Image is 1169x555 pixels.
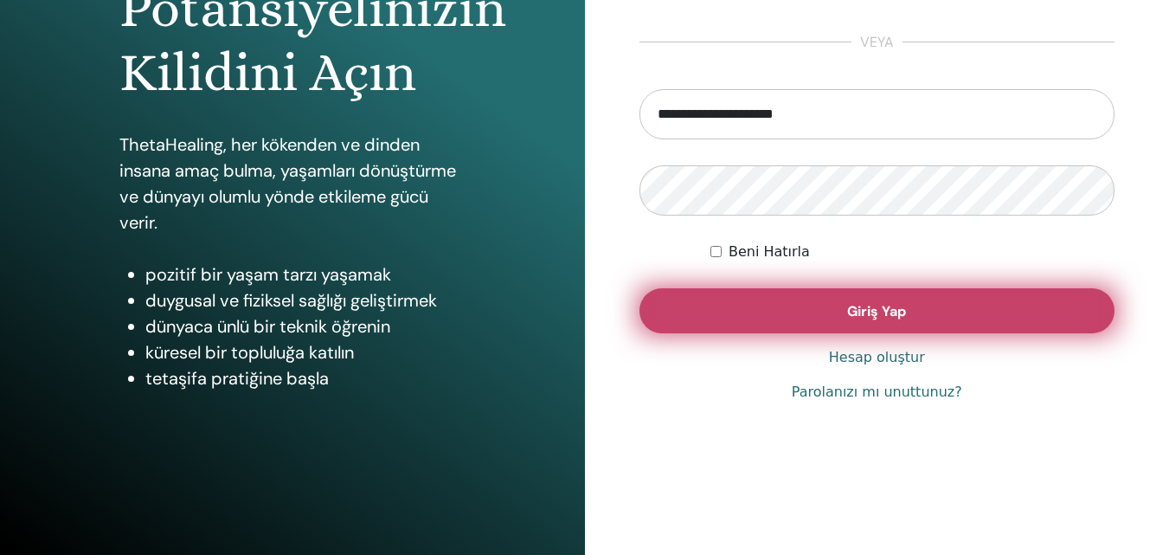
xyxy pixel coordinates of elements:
[145,365,466,391] li: tetaşifa pratiğine başla
[639,288,1115,333] button: Giriş Yap
[729,242,810,262] label: Beni Hatırla
[145,287,466,313] li: duygusal ve fiziksel sağlığı geliştirmek
[710,242,1114,262] div: Keep me authenticated indefinitely or until I manually logout
[829,347,925,368] a: Hesap oluştur
[792,382,962,403] a: Parolanızı mı unuttunuz?
[145,261,466,287] li: pozitif bir yaşam tarzı yaşamak
[847,302,906,320] span: Giriş Yap
[851,32,902,53] span: veya
[119,132,466,236] p: ThetaHealing, her kökenden ve dinden insana amaç bulma, yaşamları dönüştürme ve dünyayı olumlu yö...
[145,339,466,365] li: küresel bir topluluğa katılın
[145,313,466,339] li: dünyaca ünlü bir teknik öğrenin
